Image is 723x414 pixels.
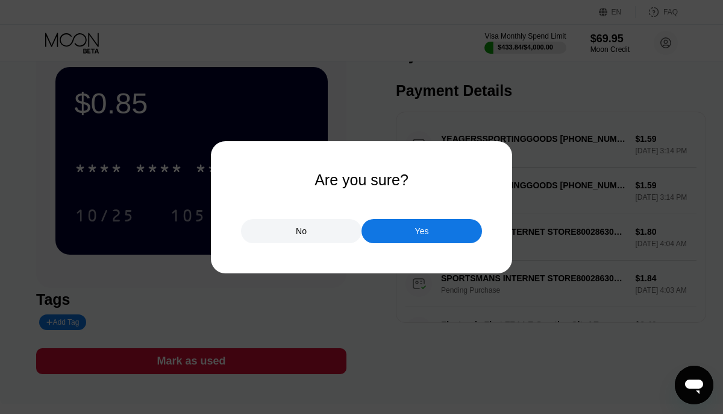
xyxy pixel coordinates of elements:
[361,219,482,243] div: Yes
[296,226,307,237] div: No
[675,366,713,404] iframe: Tombol untuk meluncurkan jendela pesan
[241,219,361,243] div: No
[315,171,408,189] div: Are you sure?
[415,226,429,237] div: Yes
